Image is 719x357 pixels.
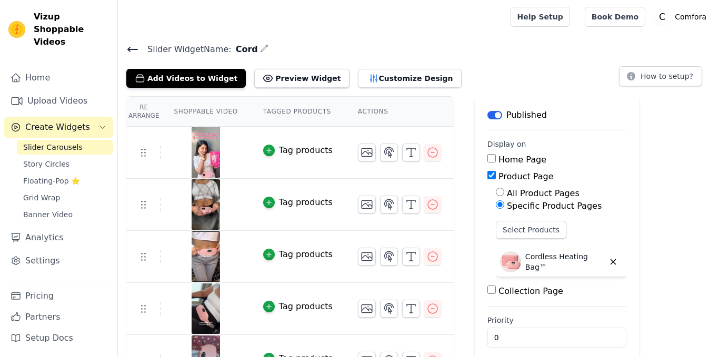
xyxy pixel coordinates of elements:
[191,231,221,282] img: vizup-images-c5e3.jpg
[263,196,333,209] button: Tag products
[34,11,109,48] span: Vizup Shoppable Videos
[4,285,113,307] a: Pricing
[25,121,90,134] span: Create Widgets
[23,209,73,220] span: Banner Video
[671,7,711,26] p: Comfora
[8,21,25,38] img: Vizup
[191,127,221,178] img: vizup-images-da65.jpg
[23,159,69,169] span: Story Circles
[659,12,665,22] text: C
[17,140,113,155] a: Slider Carousels
[161,97,250,127] th: Shoppable Video
[4,227,113,248] a: Analytics
[139,43,232,56] span: Slider Widget Name:
[263,300,333,313] button: Tag products
[279,248,333,261] div: Tag products
[498,171,554,181] label: Product Page
[619,74,702,84] a: How to setup?
[496,221,566,239] button: Select Products
[23,192,60,203] span: Grid Wrap
[260,42,268,56] div: Edit Name
[511,7,570,27] a: Help Setup
[358,248,376,266] button: Change Thumbnail
[487,315,626,325] label: Priority
[358,196,376,213] button: Change Thumbnail
[619,66,702,86] button: How to setup?
[500,251,521,272] img: Cordless Heating Bag™
[279,144,333,157] div: Tag products
[279,196,333,209] div: Tag products
[254,69,349,88] button: Preview Widget
[358,300,376,318] button: Change Thumbnail
[525,251,604,272] p: Cordless Heating Bag™
[263,248,333,261] button: Tag products
[17,174,113,188] a: Floating-Pop ⭐
[507,188,580,198] label: All Product Pages
[4,307,113,328] a: Partners
[191,283,221,334] img: vizup-images-86aa.jpg
[4,67,113,88] a: Home
[358,69,462,88] button: Customize Design
[487,139,526,149] legend: Display on
[126,69,246,88] button: Add Videos to Widget
[4,117,113,138] button: Create Widgets
[358,144,376,161] button: Change Thumbnail
[604,253,622,271] button: Delete widget
[654,7,711,26] button: C Comfora
[17,207,113,222] a: Banner Video
[232,43,258,56] span: Cord
[345,97,454,127] th: Actions
[17,190,113,205] a: Grid Wrap
[126,97,161,127] th: Re Arrange
[4,90,113,111] a: Upload Videos
[279,300,333,313] div: Tag products
[498,155,546,165] label: Home Page
[23,176,80,186] span: Floating-Pop ⭐
[191,179,221,230] img: vizup-images-989b.jpg
[17,157,113,171] a: Story Circles
[263,144,333,157] button: Tag products
[498,286,563,296] label: Collection Page
[585,7,645,27] a: Book Demo
[506,109,547,121] p: Published
[4,328,113,349] a: Setup Docs
[507,201,602,211] label: Specific Product Pages
[23,142,83,152] span: Slider Carousels
[251,97,345,127] th: Tagged Products
[4,250,113,271] a: Settings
